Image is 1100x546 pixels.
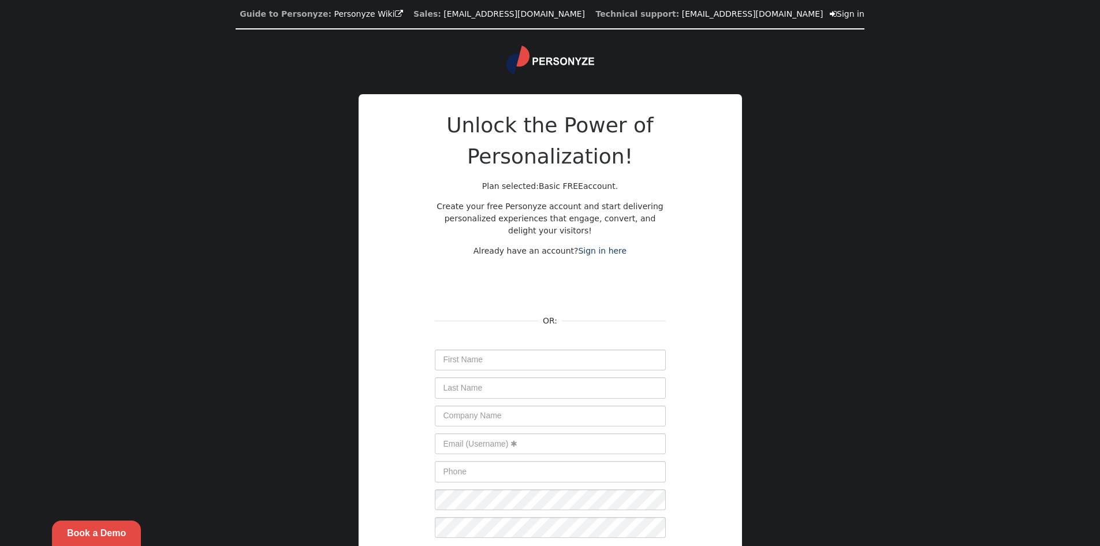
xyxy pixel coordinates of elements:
a: Personyze Wiki [334,9,402,18]
p: Create your free Personyze account and start delivering personalized experiences that engage, con... [435,200,666,237]
input: Last Name [435,377,666,398]
p: Plan selected: account. [435,180,666,192]
input: Email (Username) ✱ [435,433,666,454]
a: Sign in here [578,246,627,255]
a: [EMAIL_ADDRESS][DOMAIN_NAME] [682,9,823,18]
div: OR: [538,315,562,327]
p: Already have an account? [435,245,666,257]
span:  [395,10,403,18]
input: First Name [435,350,666,370]
b: Technical support: [596,9,680,18]
span:  [830,10,837,18]
a: [EMAIL_ADDRESS][DOMAIN_NAME] [443,9,585,18]
a: Book a Demo [52,521,141,546]
img: logo.svg [506,46,594,75]
input: Phone [435,461,666,482]
input: Company Name [435,406,666,426]
a: Sign in [830,9,864,18]
b: Guide to Personyze: [240,9,331,18]
h2: Unlock the Power of Personalization! [435,110,666,172]
b: Sales: [413,9,441,18]
iframe: Botón Iniciar sesión con Google [483,272,617,298]
span: Basic FREE [539,181,583,191]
